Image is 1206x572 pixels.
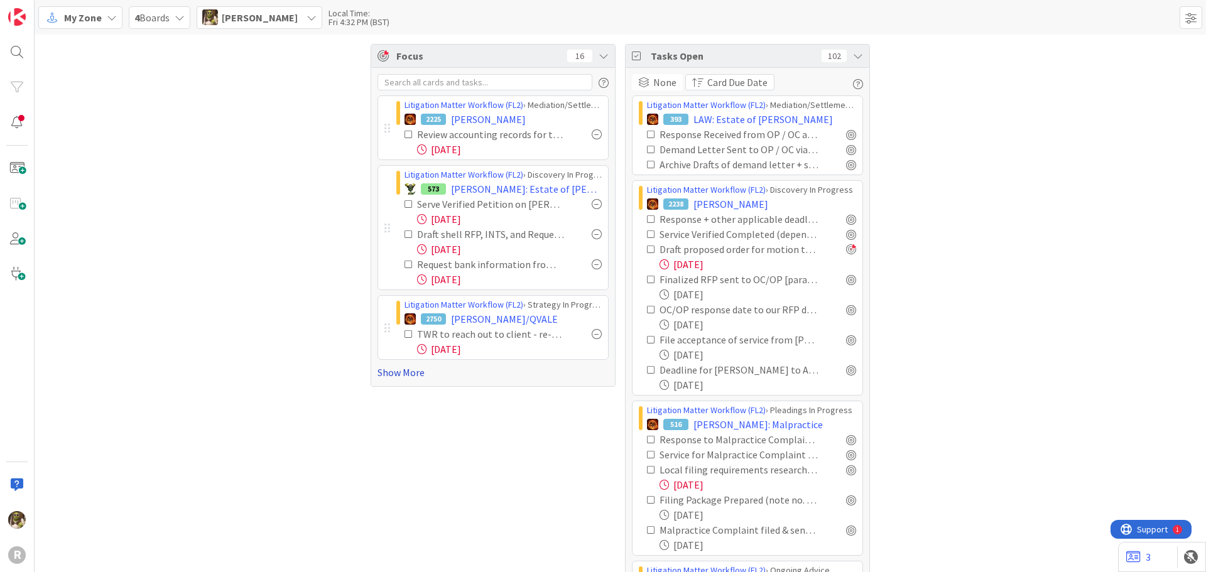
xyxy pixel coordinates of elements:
[660,127,818,142] div: Response Received from OP / OC and saved to file
[660,362,818,377] div: Deadline for [PERSON_NAME] to Answer Complaint : [DATE]
[647,99,856,112] div: › Mediation/Settlement in Progress
[707,75,768,90] span: Card Due Date
[647,183,856,197] div: › Discovery In Progress
[405,313,416,325] img: TR
[660,537,856,553] div: [DATE]
[421,183,446,195] div: 573
[417,227,564,242] div: Draft shell RFP, INTS, and Request for Admissions to sister
[660,212,818,227] div: Response + other applicable deadlines calendared
[822,50,847,62] div: 102
[660,492,818,507] div: Filing Package Prepared (note no. of copies, cover sheet, etc.) + Filing Fee Noted [paralegal]
[405,298,602,311] div: › Strategy In Progress
[8,511,26,529] img: DG
[8,8,26,26] img: Visit kanbanzone.com
[329,18,389,26] div: Fri 4:32 PM (BST)
[405,168,602,181] div: › Discovery In Progress
[405,169,523,180] a: Litigation Matter Workflow (FL2)
[653,75,676,90] span: None
[451,311,558,326] span: [PERSON_NAME]/QVALE
[660,242,818,257] div: Draft proposed order for motion to unseal
[405,183,416,195] img: NC
[417,342,602,357] div: [DATE]
[567,50,592,62] div: 16
[647,198,658,210] img: TR
[421,114,446,125] div: 2225
[417,272,602,287] div: [DATE]
[378,365,609,380] a: Show More
[685,74,774,90] button: Card Due Date
[417,242,602,257] div: [DATE]
[417,142,602,157] div: [DATE]
[396,48,557,63] span: Focus
[8,546,26,564] div: R
[660,332,818,347] div: File acceptance of service from [PERSON_NAME] once signed
[647,419,658,430] img: TR
[663,114,688,125] div: 393
[65,5,68,15] div: 1
[660,227,818,242] div: Service Verified Completed (depends on service method)
[405,99,523,111] a: Litigation Matter Workflow (FL2)
[651,48,815,63] span: Tasks Open
[660,477,856,492] div: [DATE]
[647,99,766,111] a: Litigation Matter Workflow (FL2)
[222,10,298,25] span: [PERSON_NAME]
[451,112,526,127] span: [PERSON_NAME]
[202,9,218,25] img: DG
[417,127,564,142] div: Review accounting records for the trust / circulate to Trustee and Beneficiaries (see 9/2 email)
[451,181,602,197] span: [PERSON_NAME]: Estate of [PERSON_NAME]
[663,198,688,210] div: 2238
[660,377,856,392] div: [DATE]
[693,197,768,212] span: [PERSON_NAME]
[660,522,818,537] div: Malpractice Complaint filed & sent out for Service [paralegal] by [DATE]
[417,197,564,212] div: Serve Verified Petition on [PERSON_NAME] and mail to devisees
[647,404,766,416] a: Litigation Matter Workflow (FL2)
[660,142,818,157] div: Demand Letter Sent to OP / OC via US Mail + Email
[26,2,57,17] span: Support
[647,114,658,125] img: TR
[693,417,823,432] span: [PERSON_NAME]: Malpractice
[660,347,856,362] div: [DATE]
[417,257,564,272] div: Request bank information from client for subpoenas
[660,432,818,447] div: Response to Malpractice Complaint calendared & card next deadline updated [paralegal]
[134,11,139,24] b: 4
[378,74,592,90] input: Search all cards and tasks...
[1126,549,1151,564] a: 3
[693,112,833,127] span: LAW: Estate of [PERSON_NAME]
[660,462,818,477] div: Local filing requirements researched from [GEOGRAPHIC_DATA] [paralegal]
[421,313,446,325] div: 2750
[660,287,856,302] div: [DATE]
[660,302,818,317] div: OC/OP response date to our RFP docketed [paralegal]
[660,257,856,272] div: [DATE]
[647,184,766,195] a: Litigation Matter Workflow (FL2)
[660,317,856,332] div: [DATE]
[417,212,602,227] div: [DATE]
[64,10,102,25] span: My Zone
[405,99,602,112] div: › Mediation/Settlement in Progress
[647,404,856,417] div: › Pleadings In Progress
[660,507,856,522] div: [DATE]
[417,326,564,342] div: TWR to reach out to client - re-schedule meeting
[660,272,818,287] div: Finalized RFP sent to OC/OP [paralegal]
[134,10,170,25] span: Boards
[660,447,818,462] div: Service for Malpractice Complaint Verified Completed (depends on service method) [paralegal]
[660,157,818,172] div: Archive Drafts of demand letter + save final version in correspondence folder
[405,114,416,125] img: TR
[663,419,688,430] div: 516
[405,299,523,310] a: Litigation Matter Workflow (FL2)
[329,9,389,18] div: Local Time:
